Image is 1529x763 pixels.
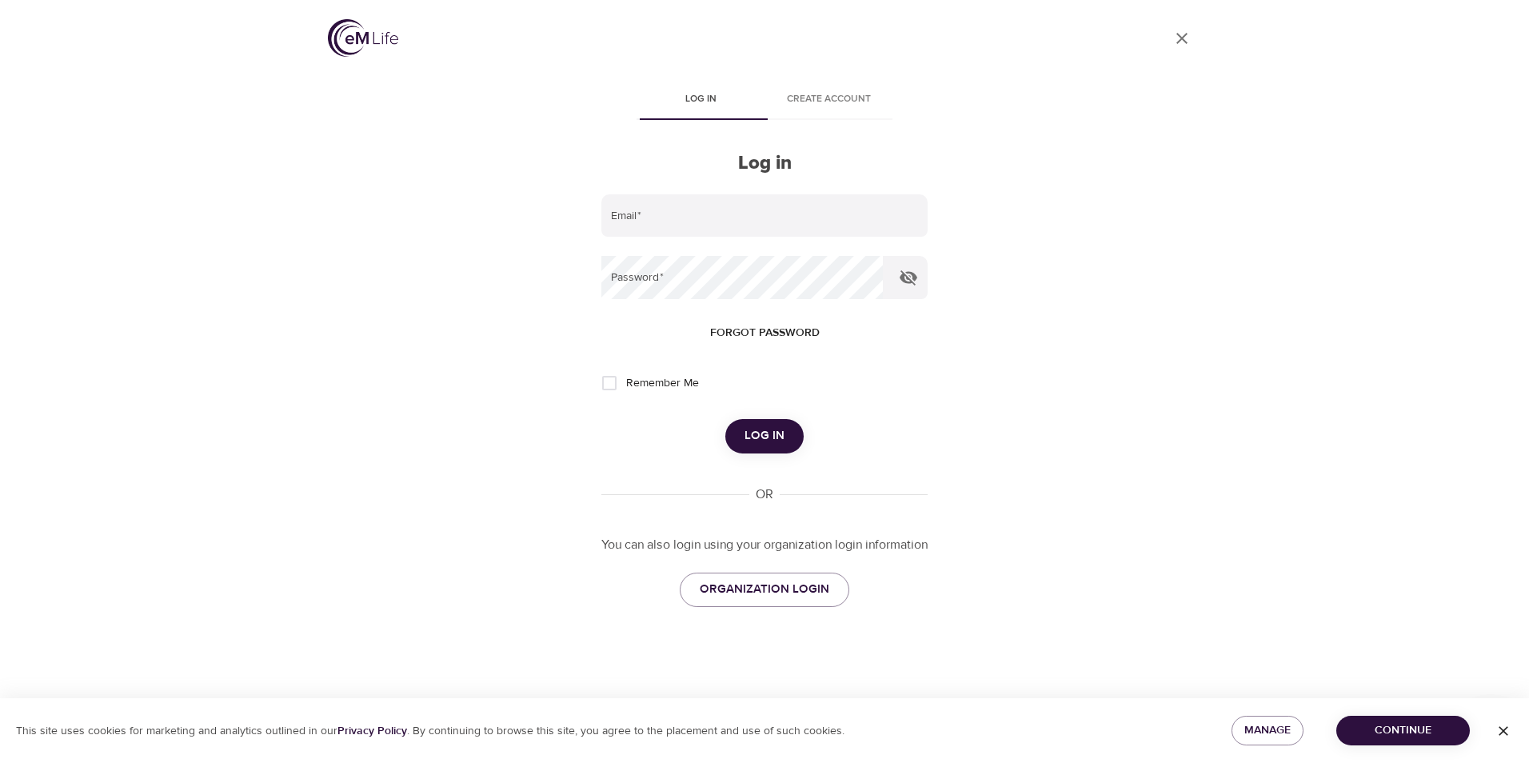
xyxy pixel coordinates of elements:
div: OR [749,485,780,504]
button: Forgot password [704,318,826,348]
span: ORGANIZATION LOGIN [700,579,829,600]
a: close [1163,19,1201,58]
span: Continue [1349,721,1457,741]
button: Manage [1232,716,1303,745]
button: Continue [1336,716,1470,745]
span: Log in [646,91,755,108]
span: Manage [1244,721,1291,741]
span: Forgot password [710,323,820,343]
button: Log in [725,419,804,453]
img: logo [328,19,398,57]
span: Create account [774,91,883,108]
span: Remember Me [626,375,699,392]
p: You can also login using your organization login information [601,536,928,554]
a: ORGANIZATION LOGIN [680,573,849,606]
a: Privacy Policy [337,724,407,738]
span: Log in [745,425,784,446]
h2: Log in [601,152,928,175]
div: disabled tabs example [601,82,928,120]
